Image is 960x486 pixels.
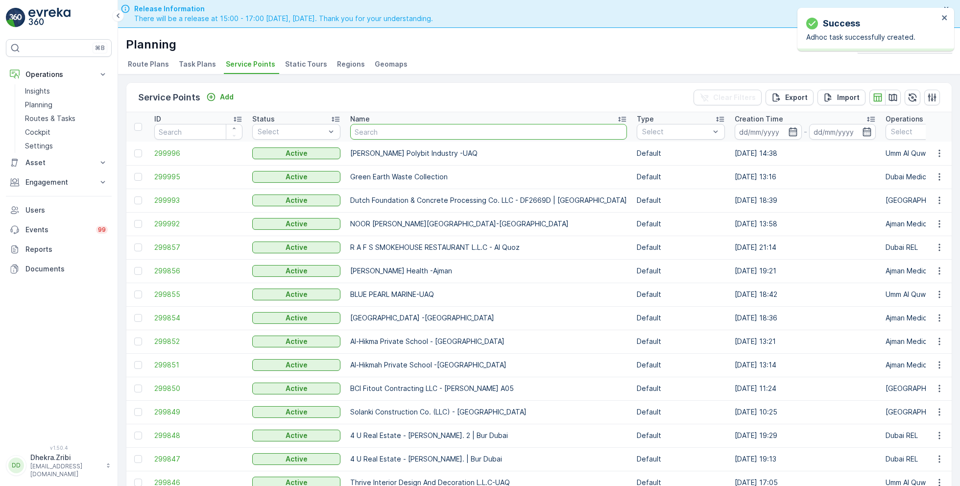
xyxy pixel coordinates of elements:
a: 299855 [154,290,242,299]
p: Adhoc task successfully created. [806,32,938,42]
td: [DATE] 18:36 [730,306,881,330]
a: Documents [6,259,112,279]
p: Active [286,431,308,440]
a: 299852 [154,337,242,346]
button: Active [252,336,340,347]
a: 299996 [154,148,242,158]
input: Search [350,124,627,140]
p: Al-Hikmah Private School -[GEOGRAPHIC_DATA] [350,360,627,370]
a: 299851 [154,360,242,370]
td: [DATE] 19:21 [730,259,881,283]
td: [DATE] 19:13 [730,447,881,471]
p: Active [286,243,308,252]
button: Active [252,359,340,371]
p: Engagement [25,177,92,187]
p: Dutch Foundation & Concrete Processing Co. LLC - DF2669D | [GEOGRAPHIC_DATA] [350,195,627,205]
td: [DATE] 21:14 [730,236,881,259]
button: Active [252,218,340,230]
p: Active [286,313,308,323]
button: close [941,14,948,23]
p: Active [286,148,308,158]
p: Active [286,219,308,229]
p: Active [286,360,308,370]
p: Creation Time [735,114,783,124]
img: logo_light-DOdMpM7g.png [28,8,71,27]
div: Toggle Row Selected [134,243,142,251]
td: [DATE] 13:21 [730,330,881,353]
p: Active [286,337,308,346]
td: [DATE] 13:58 [730,212,881,236]
div: Toggle Row Selected [134,267,142,275]
p: Documents [25,264,108,274]
p: Active [286,195,308,205]
input: dd/mm/yyyy [809,124,876,140]
p: Status [252,114,275,124]
td: [DATE] 13:16 [730,165,881,189]
span: Task Plans [179,59,216,69]
p: [EMAIL_ADDRESS][DOMAIN_NAME] [30,462,101,478]
span: 299850 [154,384,242,393]
td: [DATE] 18:42 [730,283,881,306]
button: Add [202,91,238,103]
a: Cockpit [21,125,112,139]
a: Settings [21,139,112,153]
span: There will be a release at 15:00 - 17:00 [DATE], [DATE]. Thank you for your understanding. [134,14,433,24]
button: Clear Filters [694,90,762,105]
p: Active [286,266,308,276]
a: Users [6,200,112,220]
p: Routes & Tasks [25,114,75,123]
p: Active [286,407,308,417]
p: Success [823,17,860,30]
div: Toggle Row Selected [134,385,142,392]
p: Active [286,384,308,393]
span: 299995 [154,172,242,182]
div: Toggle Row Selected [134,291,142,298]
button: DDDhekra.Zribi[EMAIL_ADDRESS][DOMAIN_NAME] [6,453,112,478]
td: [DATE] 11:24 [730,377,881,400]
td: [DATE] 19:29 [730,424,881,447]
button: Active [252,453,340,465]
p: Default [637,172,725,182]
a: 299856 [154,266,242,276]
p: R A F S SMOKEHOUSE RESTAURANT L.L.C - Al Quoz [350,243,627,252]
span: Route Plans [128,59,169,69]
button: Active [252,383,340,394]
p: ⌘B [95,44,105,52]
button: Active [252,265,340,277]
p: Active [286,454,308,464]
p: Planning [25,100,52,110]
button: Operations [6,65,112,84]
p: Al-Hikma Private School - [GEOGRAPHIC_DATA] [350,337,627,346]
p: Default [637,431,725,440]
button: Active [252,406,340,418]
p: Select [642,127,710,137]
a: 299992 [154,219,242,229]
p: Type [637,114,654,124]
div: Toggle Row Selected [134,196,142,204]
span: Service Points [226,59,275,69]
button: Active [252,147,340,159]
div: Toggle Row Selected [134,314,142,322]
a: 299854 [154,313,242,323]
p: Cockpit [25,127,50,137]
input: Search [154,124,242,140]
p: Operations [25,70,92,79]
p: Active [286,290,308,299]
p: Export [785,93,808,102]
img: logo [6,8,25,27]
div: Toggle Row Selected [134,149,142,157]
p: Planning [126,37,176,52]
button: Active [252,194,340,206]
a: Insights [21,84,112,98]
a: 299993 [154,195,242,205]
input: dd/mm/yyyy [735,124,802,140]
button: Asset [6,153,112,172]
p: Default [637,407,725,417]
td: [DATE] 10:25 [730,400,881,424]
p: Default [637,454,725,464]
